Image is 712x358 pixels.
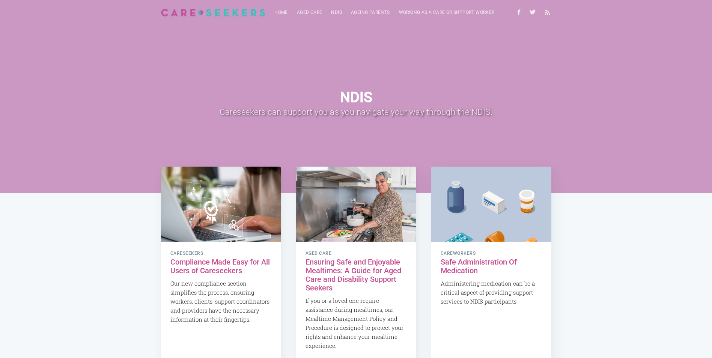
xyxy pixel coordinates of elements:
[431,242,551,314] a: careworkers Safe Administration Of Medication Administering medication can be a critical aspect o...
[170,258,272,275] h2: Compliance Made Easy for All Users of Careseekers
[306,251,407,256] span: Aged Care
[441,258,542,275] h2: Safe Administration Of Medication
[189,89,522,106] h1: NDIS
[306,296,407,350] p: If you or a loved one require assistance during mealtimes, our Mealtime Management Policy and Pro...
[170,251,272,256] span: careseekers
[394,5,499,20] a: Working as a care or support worker
[292,5,327,20] a: Aged Care
[161,242,281,332] a: careseekers Compliance Made Easy for All Users of Careseekers Our new compliance section simplifi...
[441,251,542,256] span: careworkers
[189,105,522,119] h2: Careseekers can support you as you navigate your way through the NDIS.
[170,279,272,324] p: Our new compliance section simplifies the process, ensuring workers, clients, support coordinator...
[306,258,407,292] h2: Ensuring Safe and Enjoyable Mealtimes: A Guide for Aged Care and Disability Support Seekers
[346,5,394,20] a: Ageing parents
[270,5,292,20] a: Home
[161,9,266,17] img: Careseekers
[441,279,542,306] p: Administering medication can be a critical aspect of providing support services to NDIS participa...
[327,5,346,20] a: NDIS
